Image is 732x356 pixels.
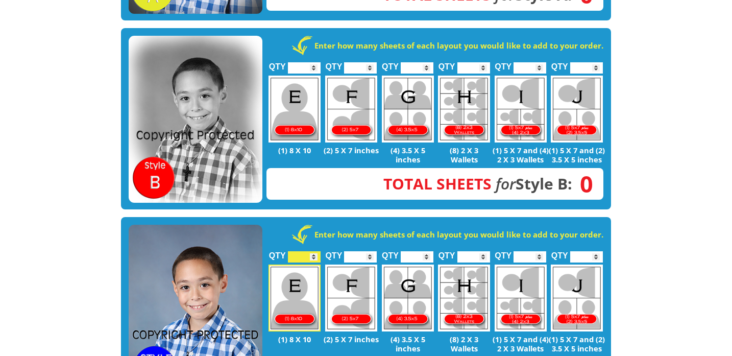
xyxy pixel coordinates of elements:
img: F [325,76,377,143]
label: QTY [495,240,511,265]
p: (1) 5 X 7 and (4) 2 X 3 Wallets [492,146,549,164]
img: I [495,265,547,331]
label: QTY [382,240,399,265]
p: (1) 8 X 10 [266,335,323,344]
label: QTY [269,51,286,76]
img: J [551,76,603,143]
img: H [438,265,490,331]
label: QTY [438,51,455,76]
p: (8) 2 X 3 Wallets [436,335,493,353]
label: QTY [269,240,286,265]
img: H [438,76,490,143]
label: QTY [325,240,342,265]
label: QTY [551,51,568,76]
img: STYLE B [129,36,262,203]
img: I [495,76,547,143]
p: (1) 5 X 7 and (2) 3.5 X 5 inches [549,146,605,164]
p: (8) 2 X 3 Wallets [436,146,493,164]
strong: Enter how many sheets of each layout you would like to add to your order. [314,40,603,51]
span: 0 [572,178,593,189]
img: G [382,76,434,143]
p: (2) 5 X 7 inches [323,146,380,155]
p: (4) 3.5 X 5 inches [379,146,436,164]
strong: Enter how many sheets of each layout you would like to add to your order. [314,229,603,240]
label: QTY [495,51,511,76]
img: F [325,265,377,331]
label: QTY [325,51,342,76]
img: G [382,265,434,331]
p: (2) 5 X 7 inches [323,335,380,344]
em: for [496,173,516,194]
p: (1) 5 X 7 and (2) 3.5 X 5 inches [549,335,605,353]
img: J [551,265,603,331]
p: (1) 8 X 10 [266,146,323,155]
img: E [269,265,321,331]
label: QTY [438,240,455,265]
strong: Style B: [383,173,572,194]
label: QTY [382,51,399,76]
span: Total Sheets [383,173,492,194]
img: E [269,76,321,143]
label: QTY [551,240,568,265]
p: (1) 5 X 7 and (4) 2 X 3 Wallets [492,335,549,353]
p: (4) 3.5 X 5 inches [379,335,436,353]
